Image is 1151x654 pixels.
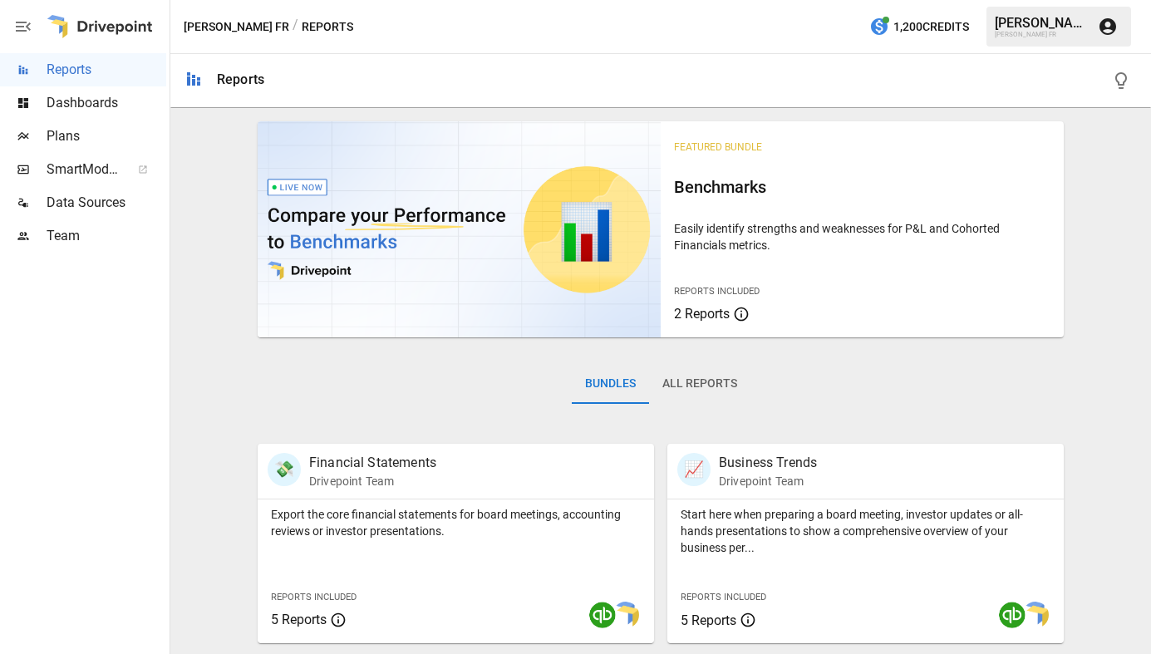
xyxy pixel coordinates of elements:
[674,220,1050,253] p: Easily identify strengths and weaknesses for P&L and Cohorted Financials metrics.
[995,15,1088,31] div: [PERSON_NAME]
[47,93,166,113] span: Dashboards
[681,612,736,628] span: 5 Reports
[612,602,639,628] img: smart model
[268,453,301,486] div: 💸
[217,71,264,87] div: Reports
[677,453,711,486] div: 📈
[258,121,661,337] img: video thumbnail
[674,286,760,297] span: Reports Included
[1022,602,1049,628] img: smart model
[995,31,1088,38] div: [PERSON_NAME] FR
[293,17,298,37] div: /
[271,592,357,602] span: Reports Included
[572,364,649,404] button: Bundles
[589,602,616,628] img: quickbooks
[47,160,120,179] span: SmartModel
[863,12,976,42] button: 1,200Credits
[681,506,1050,556] p: Start here when preparing a board meeting, investor updates or all-hands presentations to show a ...
[649,364,750,404] button: All Reports
[309,453,436,473] p: Financial Statements
[674,306,730,322] span: 2 Reports
[47,60,166,80] span: Reports
[309,473,436,489] p: Drivepoint Team
[674,174,1050,200] h6: Benchmarks
[47,226,166,246] span: Team
[271,506,641,539] p: Export the core financial statements for board meetings, accounting reviews or investor presentat...
[681,592,766,602] span: Reports Included
[47,193,166,213] span: Data Sources
[674,141,762,153] span: Featured Bundle
[893,17,969,37] span: 1,200 Credits
[119,157,130,178] span: ™
[184,17,289,37] button: [PERSON_NAME] FR
[719,453,817,473] p: Business Trends
[47,126,166,146] span: Plans
[271,612,327,627] span: 5 Reports
[719,473,817,489] p: Drivepoint Team
[999,602,1026,628] img: quickbooks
